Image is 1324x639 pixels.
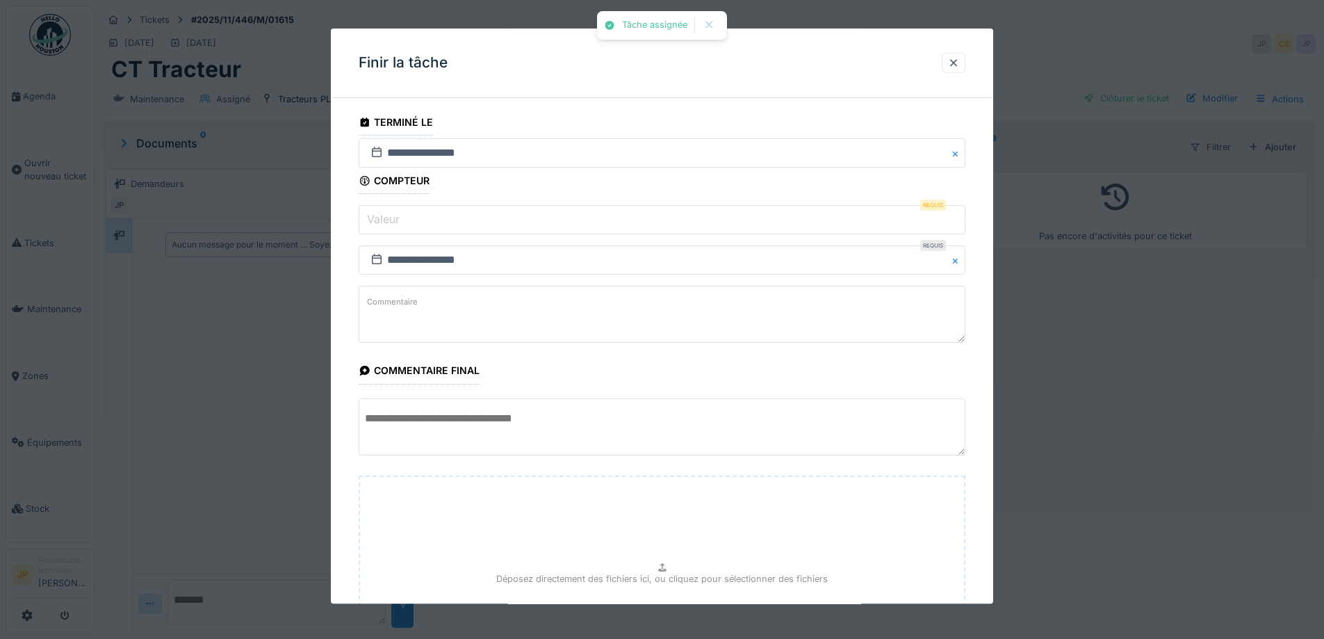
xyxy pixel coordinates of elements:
[359,170,430,194] div: Compteur
[622,19,687,31] div: Tâche assignée
[364,211,402,228] label: Valeur
[950,138,965,168] button: Close
[920,200,946,211] div: Requis
[950,246,965,275] button: Close
[920,241,946,252] div: Requis
[359,112,433,136] div: Terminé le
[364,294,420,312] label: Commentaire
[359,361,480,385] div: Commentaire final
[496,572,828,585] p: Déposez directement des fichiers ici, ou cliquez pour sélectionner des fichiers
[359,54,448,72] h3: Finir la tâche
